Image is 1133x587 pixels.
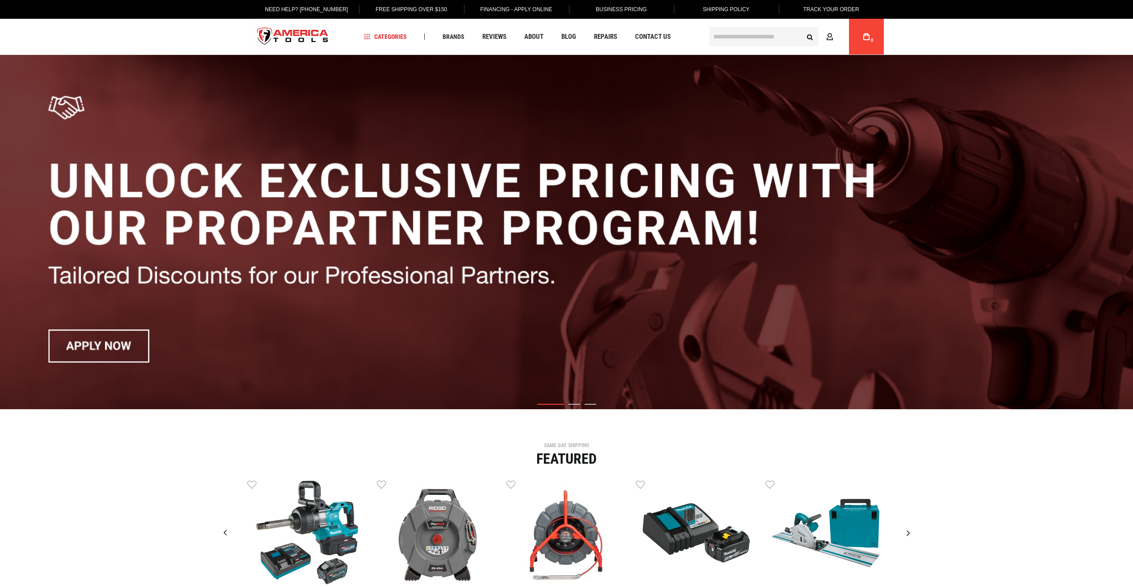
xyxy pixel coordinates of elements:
[643,479,750,587] img: MAKITA BL1840BDC1 18V LXT® LITHIUM-ION BATTERY AND CHARGER STARTER PACK, BL1840B, DC18RC (4.0AH)
[557,31,580,43] a: Blog
[439,31,468,43] a: Brands
[250,20,336,54] a: store logo
[897,522,920,544] div: Next slide
[247,452,886,466] div: Featured
[858,19,875,55] a: 0
[482,34,506,40] span: Reviews
[360,31,411,43] a: Categories
[247,443,886,448] div: SAME DAY SHIPPING
[478,31,510,43] a: Reviews
[561,34,576,40] span: Blog
[520,31,548,43] a: About
[250,20,336,54] img: America Tools
[590,31,621,43] a: Repairs
[384,479,491,587] img: RIDGID 76198 FLEXSHAFT™, K9-204+ FOR 2-4
[364,34,407,40] span: Categories
[443,34,464,40] span: Brands
[524,34,544,40] span: About
[513,479,620,587] img: RIDGID 76883 SEESNAKE® MINI PRO
[871,38,874,43] span: 0
[635,34,671,40] span: Contact Us
[214,522,236,544] div: Previous slide
[254,479,361,587] img: Makita GWT10T 40V max XGT® Brushless Cordless 4‑Sp. High‑Torque 1" Sq. Drive D‑Handle Extended An...
[802,28,819,45] button: Search
[703,6,750,13] span: Shipping Policy
[631,31,675,43] a: Contact Us
[594,34,617,40] span: Repairs
[772,479,879,587] img: MAKITA SP6000J1 6-1/2" PLUNGE CIRCULAR SAW, 55" GUIDE RAIL, 12 AMP, ELECTRIC BRAKE, CASE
